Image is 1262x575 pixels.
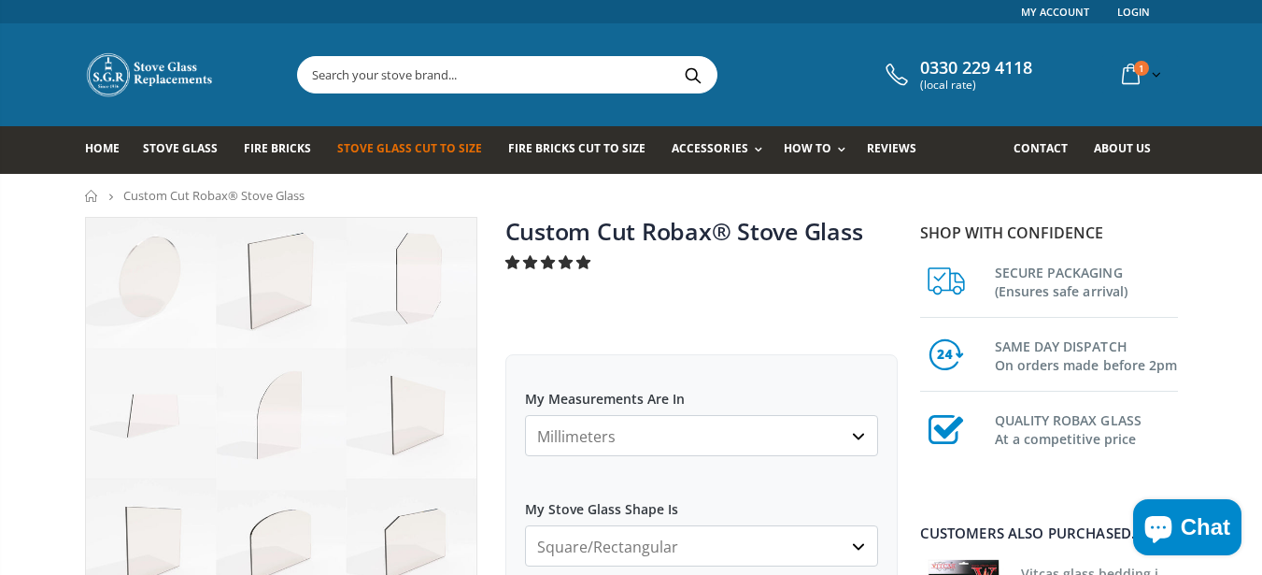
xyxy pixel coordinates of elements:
span: Accessories [672,140,747,156]
input: Search your stove brand... [298,57,926,93]
span: Custom Cut Robax® Stove Glass [123,187,305,204]
span: 4.94 stars [505,252,594,271]
a: Reviews [867,126,930,174]
p: Shop with confidence [920,222,1178,244]
span: (local rate) [920,79,1032,92]
a: How To [784,126,855,174]
a: 0330 229 4118 (local rate) [881,58,1032,92]
span: Fire Bricks Cut To Size [508,140,645,156]
a: Home [85,126,134,174]
span: Contact [1014,140,1068,156]
h3: SAME DAY DISPATCH On orders made before 2pm [995,334,1178,375]
a: Fire Bricks Cut To Size [508,126,659,174]
span: How To [784,140,831,156]
button: Search [673,57,715,93]
label: My Measurements Are In [525,374,878,408]
span: Home [85,140,120,156]
span: Stove Glass [143,140,218,156]
h3: QUALITY ROBAX GLASS At a competitive price [995,408,1178,449]
span: About us [1094,140,1151,156]
div: Customers also purchased... [920,526,1178,540]
a: Accessories [672,126,771,174]
span: Reviews [867,140,916,156]
inbox-online-store-chat: Shopify online store chat [1127,499,1247,560]
span: Fire Bricks [244,140,311,156]
a: Custom Cut Robax® Stove Glass [505,215,863,247]
span: 0330 229 4118 [920,58,1032,79]
h3: SECURE PACKAGING (Ensures safe arrival) [995,260,1178,301]
a: Stove Glass [143,126,232,174]
a: 1 [1114,56,1165,93]
a: Home [85,190,99,202]
span: 1 [1134,61,1149,76]
img: Stove Glass Replacement [85,51,216,98]
a: Contact [1014,126,1082,174]
a: Stove Glass Cut To Size [337,126,496,174]
a: About us [1094,126,1165,174]
span: Stove Glass Cut To Size [337,140,482,156]
label: My Stove Glass Shape Is [525,484,878,518]
a: Fire Bricks [244,126,325,174]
